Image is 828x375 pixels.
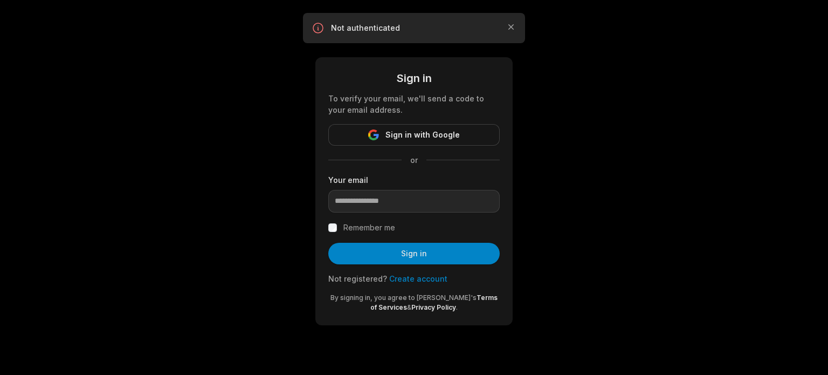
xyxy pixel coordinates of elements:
[331,23,497,33] p: Not authenticated
[407,303,411,311] span: &
[343,221,395,234] label: Remember me
[328,174,500,186] label: Your email
[328,93,500,115] div: To verify your email, we'll send a code to your email address.
[402,154,426,166] span: or
[328,70,500,86] div: Sign in
[330,294,477,302] span: By signing in, you agree to [PERSON_NAME]'s
[411,303,456,311] a: Privacy Policy
[389,274,447,283] a: Create account
[328,124,500,146] button: Sign in with Google
[328,274,387,283] span: Not registered?
[385,128,460,141] span: Sign in with Google
[456,303,458,311] span: .
[370,294,498,311] a: Terms of Services
[328,243,500,264] button: Sign in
